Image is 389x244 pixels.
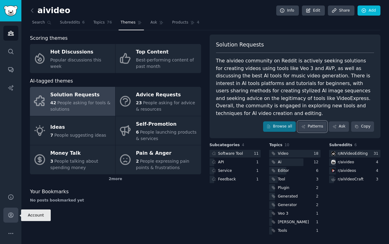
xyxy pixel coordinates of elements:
[331,160,336,164] img: aivideo
[254,151,261,157] div: 11
[136,149,198,158] div: Pain & Anger
[302,6,325,16] a: Edit
[376,168,380,174] div: 4
[256,168,261,174] div: 1
[50,159,53,164] span: 3
[278,185,289,191] div: Plugin
[263,121,296,132] a: Browse all
[210,176,261,183] a: Feedback1
[30,18,53,30] a: Search
[218,177,236,182] div: Feedback
[278,151,288,157] div: Video
[50,90,112,100] div: Solution Requests
[316,220,321,225] div: 1
[116,44,201,73] a: Top ContentBest-performing content of past month
[30,44,115,73] a: Hot DiscussionsPopular discussions this week
[269,158,321,166] a: Ai12
[4,6,18,16] img: GummySearch logo
[276,6,299,16] a: Info
[328,6,354,16] a: Share
[278,177,285,182] div: Tool
[50,57,101,69] span: Popular discussions this week
[269,167,321,175] a: Editor6
[54,133,106,138] span: People suggesting ideas
[216,57,374,117] div: The aivideo community on Reddit is actively seeking solutions for creating videos using tools lik...
[329,158,380,166] a: aivideor/aivideo4
[218,151,243,157] div: Software Tool
[316,177,321,182] div: 3
[30,87,115,116] a: Solution Requests42People asking for tools & solutions
[329,150,380,157] a: AIVideoEditingr/AIVideoEditing31
[218,160,224,165] div: API
[210,167,261,175] a: Service1
[338,168,356,174] div: r/ aivideos
[32,20,45,25] span: Search
[331,151,336,156] img: AIVideoEditing
[256,160,261,165] div: 1
[316,211,321,216] div: 1
[269,218,321,226] a: [PERSON_NAME]1
[216,41,264,49] span: Solution Requests
[30,6,70,16] h2: aivideo
[278,228,287,234] div: Tools
[269,201,321,209] a: Generator2
[316,202,321,208] div: 2
[91,18,114,30] a: Topics76
[136,130,139,135] span: 6
[150,20,157,25] span: Ask
[136,119,198,129] div: Self-Promotion
[331,168,336,173] img: aivideos
[136,159,139,164] span: 2
[82,20,85,25] span: 6
[116,116,201,145] a: Self-Promotion6People launching products & services
[278,160,281,165] div: Ai
[210,158,261,166] a: API1
[170,18,201,30] a: Products4
[278,194,298,199] div: Generated
[269,184,321,192] a: Plugin2
[376,177,380,182] div: 3
[93,20,105,25] span: Topics
[60,20,80,25] span: Subreddits
[314,151,321,157] div: 18
[316,185,321,191] div: 2
[329,121,349,132] a: Ask
[197,20,200,25] span: 4
[218,168,232,174] div: Service
[30,188,69,196] span: Your Bookmarks
[329,142,352,148] span: Subreddits
[338,177,363,182] div: r/ aiVideoCraft
[351,121,374,132] button: Copy
[136,57,194,69] span: Best-performing content of past month
[210,150,261,157] a: Software Tool11
[136,159,189,170] span: People expressing pain points & frustrations
[329,167,380,175] a: aivideosr/aivideos4
[316,168,321,174] div: 6
[30,145,115,174] a: Money Talk3People talking about spending money
[316,228,321,234] div: 1
[329,176,380,183] a: r/aiVideoCraft3
[136,100,142,105] span: 23
[136,47,198,57] div: Top Content
[210,142,240,148] span: Subcategories
[50,100,56,105] span: 42
[269,227,321,235] a: Tools1
[256,177,261,182] div: 1
[148,18,166,30] a: Ask
[30,116,115,145] a: Ideas7People suggesting ideas
[284,143,289,147] span: 10
[136,130,196,141] span: People launching products & services
[376,160,380,165] div: 4
[269,142,282,148] span: Topics
[354,143,357,147] span: 6
[269,150,321,157] a: Video18
[58,18,87,30] a: Subreddits6
[107,20,112,25] span: 76
[314,160,321,165] div: 12
[298,121,327,132] a: Patterns
[278,168,289,174] div: Editor
[50,159,98,170] span: People talking about spending money
[116,145,201,174] a: Pain & Anger2People expressing pain points & frustrations
[278,211,288,216] div: Veo 3
[30,174,201,184] div: 2 more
